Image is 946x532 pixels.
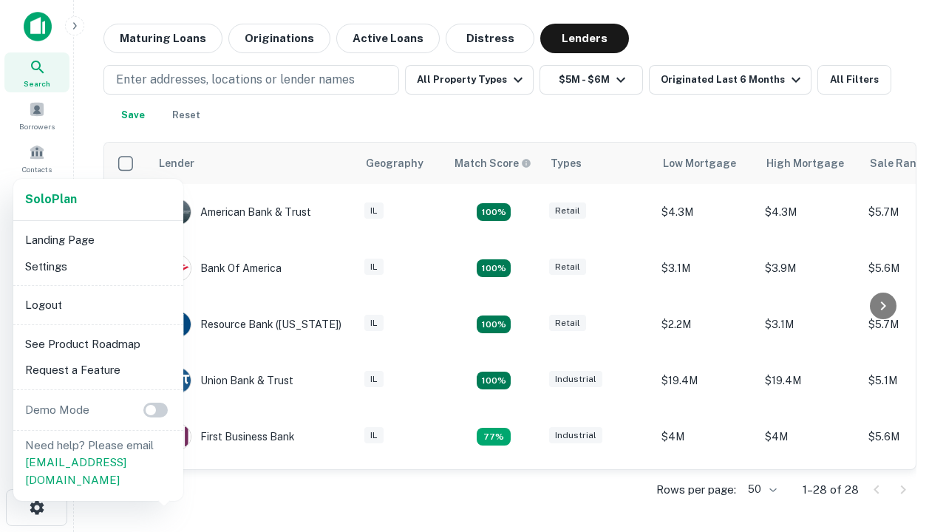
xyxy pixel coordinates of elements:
iframe: Chat Widget [872,414,946,485]
li: Logout [19,292,177,318]
p: Demo Mode [19,401,95,419]
a: [EMAIL_ADDRESS][DOMAIN_NAME] [25,456,126,486]
a: SoloPlan [25,191,77,208]
li: See Product Roadmap [19,331,177,358]
li: Settings [19,253,177,280]
li: Request a Feature [19,357,177,383]
li: Landing Page [19,227,177,253]
strong: Solo Plan [25,192,77,206]
p: Need help? Please email [25,437,171,489]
